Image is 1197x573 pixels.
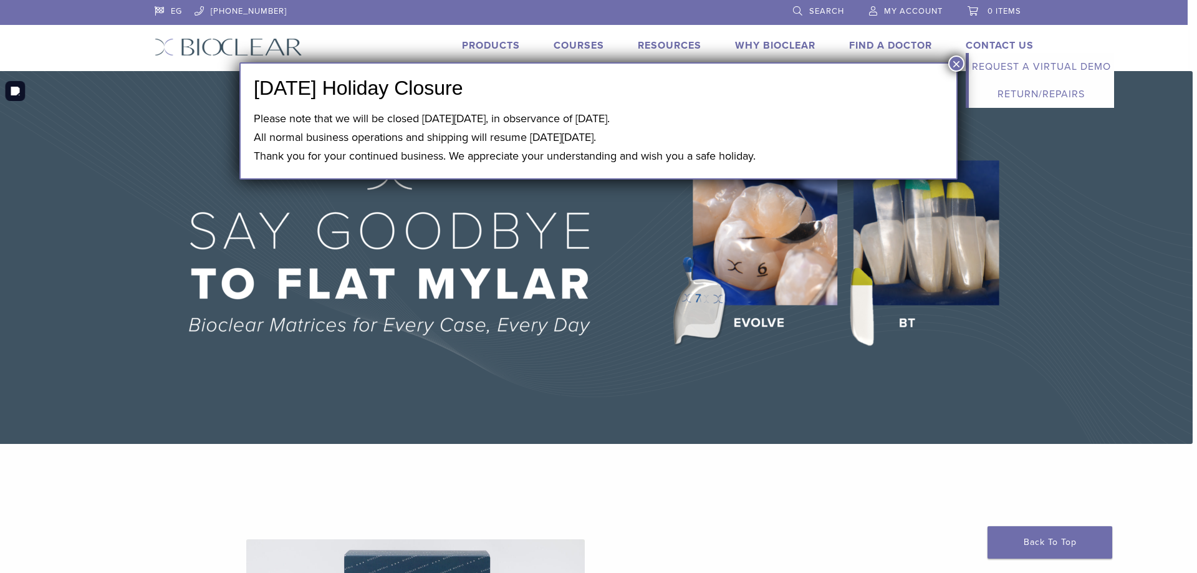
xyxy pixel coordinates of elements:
[155,38,302,56] img: Bioclear
[809,6,844,16] span: Search
[988,6,1021,16] span: 0 items
[966,39,1034,52] a: Contact Us
[735,39,815,52] a: Why Bioclear
[969,80,1114,108] a: Return/Repairs
[988,526,1112,559] a: Back To Top
[849,39,932,52] a: Find A Doctor
[638,39,701,52] a: Resources
[554,39,604,52] a: Courses
[884,6,943,16] span: My Account
[462,39,520,52] a: Products
[969,53,1114,80] a: Request a Virtual Demo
